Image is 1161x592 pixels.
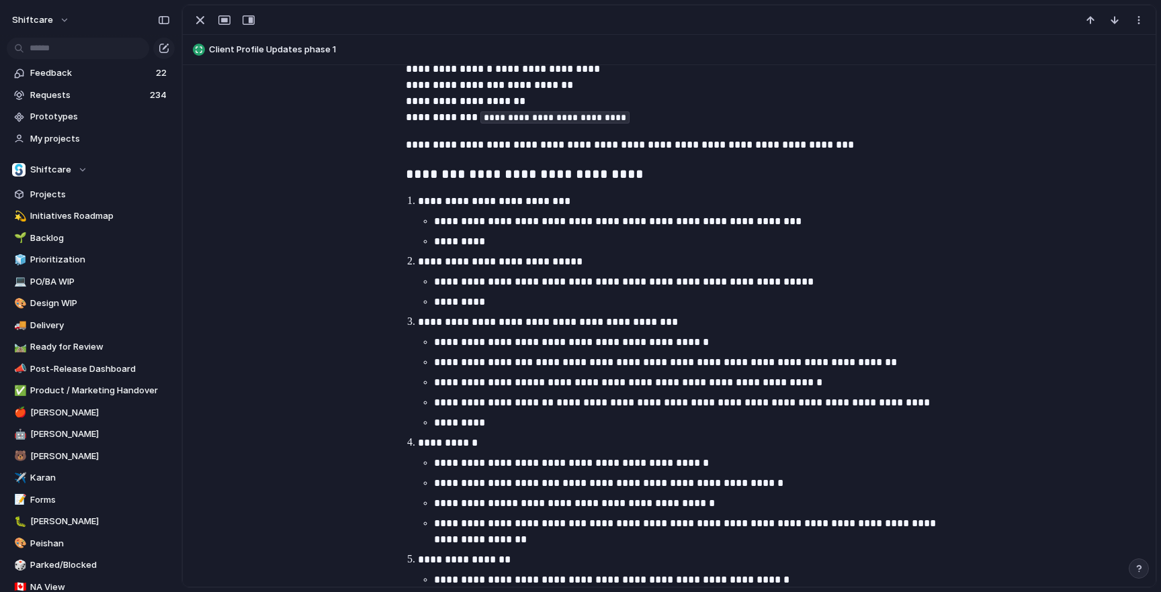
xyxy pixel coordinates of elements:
div: ✅ [14,383,24,399]
div: 🎨 [14,296,24,311]
div: 🤖 [14,427,24,442]
span: Parked/Blocked [30,558,170,572]
div: 💻 [14,274,24,289]
a: ✅Product / Marketing Handover [7,381,175,401]
span: Initiatives Roadmap [30,209,170,223]
button: 🛤️ [12,340,26,354]
button: 🐛 [12,515,26,528]
a: 🧊Prioritization [7,250,175,270]
button: 💫 [12,209,26,223]
button: 🤖 [12,428,26,441]
span: Design WIP [30,297,170,310]
span: Product / Marketing Handover [30,384,170,397]
span: Prioritization [30,253,170,266]
span: Peishan [30,537,170,550]
div: 🎲 [14,558,24,573]
span: PO/BA WIP [30,275,170,289]
span: Client Profile Updates phase 1 [209,43,1150,56]
button: 📝 [12,493,26,507]
div: 🛤️ [14,340,24,355]
span: [PERSON_NAME] [30,515,170,528]
button: ✈️ [12,471,26,485]
span: [PERSON_NAME] [30,450,170,463]
span: Requests [30,89,146,102]
a: 💻PO/BA WIP [7,272,175,292]
span: Ready for Review [30,340,170,354]
button: 🚚 [12,319,26,332]
span: 234 [150,89,169,102]
span: Prototypes [30,110,170,124]
div: 📣 [14,361,24,377]
a: 🎲Parked/Blocked [7,555,175,575]
a: My projects [7,129,175,149]
a: 🐛[PERSON_NAME] [7,511,175,532]
div: 🧊 [14,252,24,268]
div: 🐻 [14,448,24,464]
div: 🎨 [14,536,24,551]
a: ✈️Karan [7,468,175,488]
a: 🎨Peishan [7,534,175,554]
div: 🌱 [14,230,24,246]
a: 📣Post-Release Dashboard [7,359,175,379]
span: Backlog [30,232,170,245]
div: 🚚 [14,317,24,333]
a: 🛤️Ready for Review [7,337,175,357]
span: Karan [30,471,170,485]
div: 🐛 [14,514,24,530]
div: 📝 [14,492,24,507]
a: 🌱Backlog [7,228,175,248]
a: Feedback22 [7,63,175,83]
button: 🐻 [12,450,26,463]
a: Requests234 [7,85,175,105]
span: shiftcare [12,13,53,27]
span: Feedback [30,66,152,80]
a: 🚚Delivery [7,315,175,336]
button: 🍎 [12,406,26,420]
a: 🎨Design WIP [7,293,175,313]
span: Shiftcare [30,163,71,177]
a: 📝Forms [7,490,175,510]
button: Shiftcare [7,160,175,180]
span: Projects [30,188,170,201]
button: 🎨 [12,297,26,310]
button: 📣 [12,362,26,376]
a: 💫Initiatives Roadmap [7,206,175,226]
div: ✈️ [14,471,24,486]
button: 🎲 [12,558,26,572]
span: [PERSON_NAME] [30,406,170,420]
span: Delivery [30,319,170,332]
div: 💫 [14,209,24,224]
a: 🍎[PERSON_NAME] [7,403,175,423]
a: 🤖[PERSON_NAME] [7,424,175,444]
a: Prototypes [7,107,175,127]
span: My projects [30,132,170,146]
button: shiftcare [6,9,77,31]
a: Projects [7,185,175,205]
span: Post-Release Dashboard [30,362,170,376]
div: 🍎 [14,405,24,420]
button: 🧊 [12,253,26,266]
span: [PERSON_NAME] [30,428,170,441]
button: 💻 [12,275,26,289]
button: Client Profile Updates phase 1 [189,39,1150,60]
span: Forms [30,493,170,507]
button: 🎨 [12,537,26,550]
button: 🌱 [12,232,26,245]
a: 🐻[PERSON_NAME] [7,446,175,466]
